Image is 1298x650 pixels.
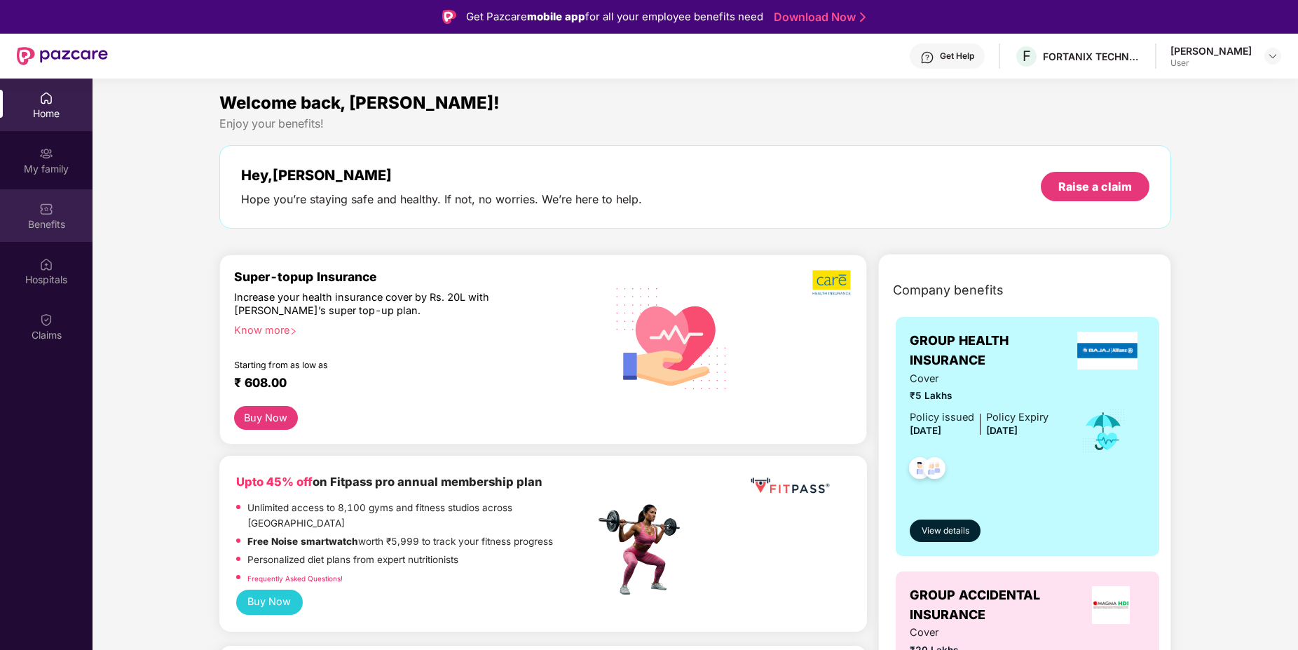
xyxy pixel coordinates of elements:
p: Personalized diet plans from expert nutritionists [247,553,458,567]
div: Enjoy your benefits! [219,116,1171,131]
p: worth ₹5,999 to track your fitness progress [247,534,553,549]
div: Super-topup Insurance [234,269,595,284]
b: Upto 45% off [236,475,313,489]
strong: Free Noise smartwatch [247,536,358,547]
span: Cover [910,625,1048,641]
div: Policy issued [910,409,974,426]
p: Unlimited access to 8,100 gyms and fitness studios across [GEOGRAPHIC_DATA] [247,501,594,531]
a: Download Now [774,10,861,25]
img: svg+xml;base64,PHN2ZyB4bWxucz0iaHR0cDovL3d3dy53My5vcmcvMjAwMC9zdmciIHdpZHRoPSI0OC45NDMiIGhlaWdodD... [917,453,952,487]
img: insurerLogo [1077,332,1138,370]
img: svg+xml;base64,PHN2ZyB4bWxucz0iaHR0cDovL3d3dy53My5vcmcvMjAwMC9zdmciIHhtbG5zOnhsaW5rPSJodHRwOi8vd3... [605,269,739,405]
img: icon [1081,408,1126,454]
span: Cover [910,371,1048,387]
span: F [1023,48,1031,65]
div: Increase your health insurance cover by Rs. 20L with [PERSON_NAME]’s super top-up plan. [234,290,535,318]
img: Stroke [860,10,866,25]
img: svg+xml;base64,PHN2ZyBpZD0iRHJvcGRvd24tMzJ4MzIiIHhtbG5zPSJodHRwOi8vd3d3LnczLm9yZy8yMDAwL3N2ZyIgd2... [1267,50,1278,62]
div: Starting from as low as [234,360,535,370]
span: GROUP HEALTH INSURANCE [910,331,1069,371]
b: on Fitpass pro annual membership plan [236,475,542,489]
img: insurerLogo [1092,586,1130,624]
div: FORTANIX TECHNOLOGIES INDIA PRIVATE LIMITED [1043,50,1141,63]
img: svg+xml;base64,PHN2ZyBpZD0iSG9tZSIgeG1sbnM9Imh0dHA6Ly93d3cudzMub3JnLzIwMDAvc3ZnIiB3aWR0aD0iMjAiIG... [39,91,53,105]
img: svg+xml;base64,PHN2ZyBpZD0iSGVscC0zMngzMiIgeG1sbnM9Imh0dHA6Ly93d3cudzMub3JnLzIwMDAvc3ZnIiB3aWR0aD... [920,50,934,65]
img: svg+xml;base64,PHN2ZyBpZD0iSG9zcGl0YWxzIiB4bWxucz0iaHR0cDovL3d3dy53My5vcmcvMjAwMC9zdmciIHdpZHRoPS... [39,257,53,271]
strong: mobile app [527,10,585,23]
div: User [1170,57,1252,69]
div: ₹ 608.00 [234,375,581,392]
img: svg+xml;base64,PHN2ZyB4bWxucz0iaHR0cDovL3d3dy53My5vcmcvMjAwMC9zdmciIHdpZHRoPSI0OC45NDMiIGhlaWdodD... [903,453,937,487]
a: Frequently Asked Questions! [247,574,343,583]
img: fppp.png [748,473,832,499]
button: Buy Now [236,590,303,615]
img: svg+xml;base64,PHN2ZyBpZD0iQ2xhaW0iIHhtbG5zPSJodHRwOi8vd3d3LnczLm9yZy8yMDAwL3N2ZyIgd2lkdGg9IjIwIi... [39,313,53,327]
span: Company benefits [893,280,1004,300]
img: fpp.png [594,501,692,599]
img: svg+xml;base64,PHN2ZyB3aWR0aD0iMjAiIGhlaWdodD0iMjAiIHZpZXdCb3g9IjAgMCAyMCAyMCIgZmlsbD0ibm9uZSIgeG... [39,147,53,161]
span: View details [922,524,969,538]
div: [PERSON_NAME] [1170,44,1252,57]
span: GROUP ACCIDENTAL INSURANCE [910,585,1077,625]
img: svg+xml;base64,PHN2ZyBpZD0iQmVuZWZpdHMiIHhtbG5zPSJodHRwOi8vd3d3LnczLm9yZy8yMDAwL3N2ZyIgd2lkdGg9Ij... [39,202,53,216]
div: Get Help [940,50,974,62]
div: Hope you’re staying safe and healthy. If not, no worries. We’re here to help. [241,192,642,207]
div: Get Pazcare for all your employee benefits need [466,8,763,25]
span: [DATE] [986,425,1018,436]
img: Logo [442,10,456,24]
span: [DATE] [910,425,941,436]
button: View details [910,520,981,542]
div: Know more [234,323,587,333]
span: ₹5 Lakhs [910,388,1048,403]
img: b5dec4f62d2307b9de63beb79f102df3.png [812,269,852,296]
button: Buy Now [234,406,298,430]
div: Raise a claim [1058,179,1132,194]
div: Hey, [PERSON_NAME] [241,167,642,184]
img: New Pazcare Logo [17,47,108,65]
span: right [289,327,297,335]
span: Welcome back, [PERSON_NAME]! [219,93,500,113]
div: Policy Expiry [986,409,1048,426]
